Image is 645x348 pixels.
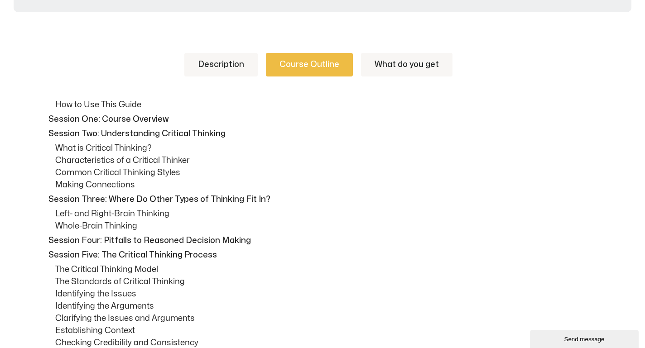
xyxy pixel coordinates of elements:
[48,113,601,125] p: Session One: Course Overview
[55,288,603,300] p: Identifying the Issues
[266,53,353,76] a: Course Outline
[55,300,603,312] p: Identifying the Arguments
[55,276,603,288] p: The Standards of Critical Thinking
[55,142,603,154] p: What is Critical Thinking?
[48,128,601,140] p: Session Two: Understanding Critical Thinking
[55,324,603,337] p: Establishing Context
[55,263,603,276] p: The Critical Thinking Model
[55,167,603,179] p: Common Critical Thinking Styles
[530,328,640,348] iframe: chat widget
[48,249,601,261] p: Session Five: The Critical Thinking Process
[48,193,601,205] p: Session Three: Where Do Other Types of Thinking Fit In?
[55,179,603,191] p: Making Connections
[55,312,603,324] p: Clarifying the Issues and Arguments
[55,220,603,232] p: Whole-Brain Thinking
[184,53,258,76] a: Description
[55,208,603,220] p: Left- and Right-Brain Thinking
[55,99,603,111] p: How to Use This Guide
[48,234,601,247] p: Session Four: Pitfalls to Reasoned Decision Making
[361,53,452,76] a: What do you get
[55,154,603,167] p: Characteristics of a Critical Thinker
